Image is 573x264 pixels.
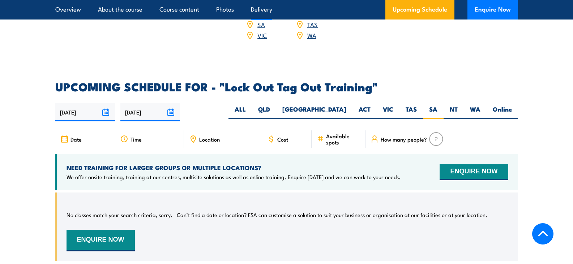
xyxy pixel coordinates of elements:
[67,173,401,181] p: We offer onsite training, training at our centres, multisite solutions as well as online training...
[55,81,518,91] h2: UPCOMING SCHEDULE FOR - "Lock Out Tag Out Training"
[67,211,172,218] p: No classes match your search criteria, sorry.
[228,105,252,119] label: ALL
[399,105,423,119] label: TAS
[276,105,352,119] label: [GEOGRAPHIC_DATA]
[464,105,487,119] label: WA
[199,136,220,142] span: Location
[487,105,518,119] label: Online
[352,105,377,119] label: ACT
[257,20,265,29] a: SA
[67,164,401,172] h4: NEED TRAINING FOR LARGER GROUPS OR MULTIPLE LOCATIONS?
[120,103,180,121] input: To date
[252,105,276,119] label: QLD
[257,31,267,39] a: VIC
[377,105,399,119] label: VIC
[307,20,318,29] a: TAS
[55,103,115,121] input: From date
[381,136,427,142] span: How many people?
[67,230,135,251] button: ENQUIRE NOW
[307,31,316,39] a: WA
[131,136,142,142] span: Time
[326,133,360,145] span: Available spots
[70,136,82,142] span: Date
[440,164,508,180] button: ENQUIRE NOW
[444,105,464,119] label: NT
[423,105,444,119] label: SA
[277,136,288,142] span: Cost
[177,211,487,218] p: Can’t find a date or location? FSA can customise a solution to suit your business or organisation...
